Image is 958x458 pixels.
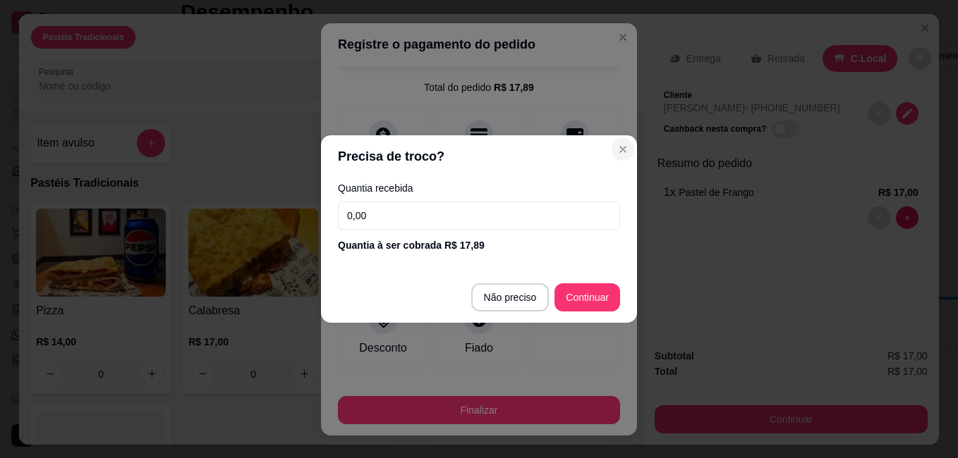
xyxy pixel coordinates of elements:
label: Quantia recebida [338,183,620,193]
div: Quantia à ser cobrada R$ 17,89 [338,238,620,252]
button: Não preciso [471,283,550,311]
button: Close [612,138,634,161]
header: Precisa de troco? [321,135,637,178]
button: Continuar [554,283,620,311]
